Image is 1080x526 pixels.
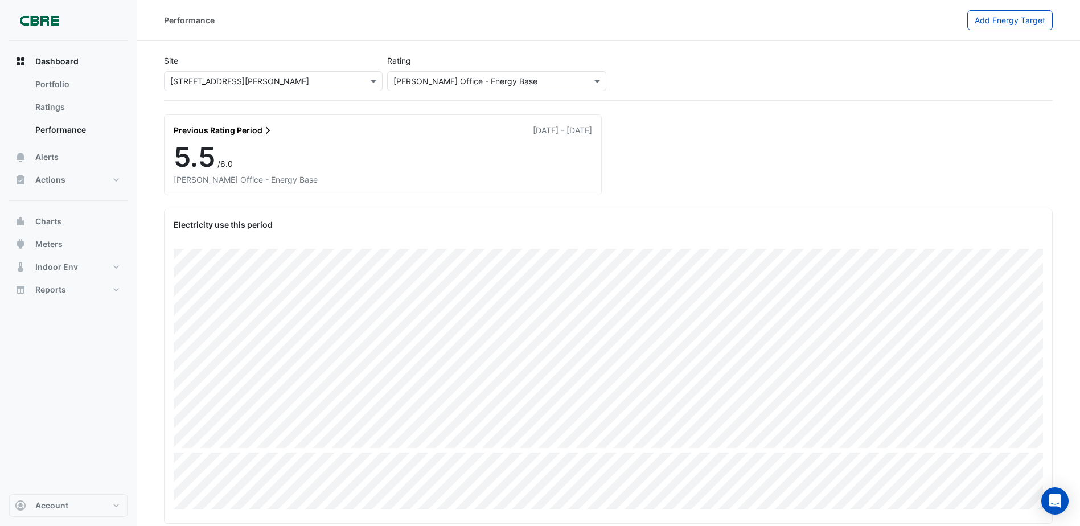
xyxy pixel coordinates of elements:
[174,219,1043,231] div: Electricity use this period
[9,233,128,256] button: Meters
[9,210,128,233] button: Charts
[35,216,61,227] span: Charts
[533,124,592,136] div: [DATE] - [DATE]
[15,284,26,295] app-icon: Reports
[9,50,128,73] button: Dashboard
[9,278,128,301] button: Reports
[26,73,128,96] a: Portfolio
[15,151,26,163] app-icon: Alerts
[9,169,128,191] button: Actions
[14,9,65,32] img: Company Logo
[35,500,68,511] span: Account
[9,146,128,169] button: Alerts
[35,174,65,186] span: Actions
[164,14,215,26] div: Performance
[26,118,128,141] a: Performance
[35,261,78,273] span: Indoor Env
[15,261,26,273] app-icon: Indoor Env
[26,96,128,118] a: Ratings
[35,56,79,67] span: Dashboard
[35,239,63,250] span: Meters
[164,55,178,67] label: Site
[35,284,66,295] span: Reports
[387,55,411,67] label: Rating
[174,140,215,174] span: 5.5
[967,10,1053,30] button: Add Energy Target
[15,216,26,227] app-icon: Charts
[174,174,592,186] div: [PERSON_NAME] Office - Energy Base
[1041,487,1069,515] div: Open Intercom Messenger
[174,124,273,136] a: Previous Rating Period
[15,174,26,186] app-icon: Actions
[9,256,128,278] button: Indoor Env
[15,239,26,250] app-icon: Meters
[9,494,128,517] button: Account
[15,56,26,67] app-icon: Dashboard
[975,15,1045,25] span: Add Energy Target
[217,159,233,169] span: /6.0
[35,151,59,163] span: Alerts
[9,73,128,146] div: Dashboard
